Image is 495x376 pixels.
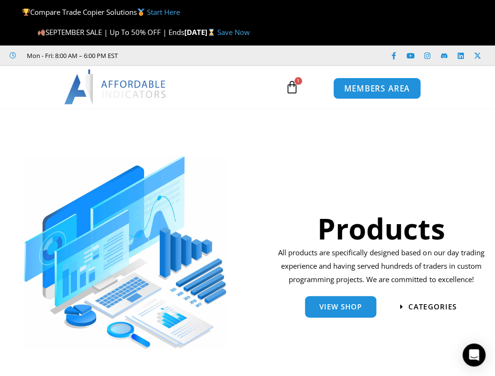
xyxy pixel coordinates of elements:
strong: [DATE] [184,27,217,37]
span: View Shop [319,303,362,310]
a: MEMBERS AREA [333,78,421,99]
span: 1 [294,77,302,85]
img: ⌛ [208,29,215,36]
a: Start Here [147,7,180,17]
img: 🥇 [137,9,145,16]
img: 🏆 [22,9,30,16]
a: Save Now [217,27,250,37]
img: 🍂 [38,29,45,36]
span: Mon - Fri: 8:00 AM – 6:00 PM EST [24,50,118,61]
span: categories [408,303,456,310]
span: Compare Trade Copier Solutions [22,7,180,17]
h1: Products [274,208,488,249]
p: All products are specifically designed based on our day trading experience and having served hund... [274,246,488,286]
span: SEPTEMBER SALE | Up To 50% OFF | Ends [37,27,184,37]
span: MEMBERS AREA [344,84,410,92]
a: 1 [271,73,313,101]
iframe: Customer reviews powered by Trustpilot [123,51,266,60]
a: categories [400,303,456,310]
img: ProductsSection scaled | Affordable Indicators – NinjaTrader [24,156,226,349]
a: View Shop [305,296,376,318]
div: Open Intercom Messenger [462,343,485,366]
img: LogoAI | Affordable Indicators – NinjaTrader [64,69,167,104]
